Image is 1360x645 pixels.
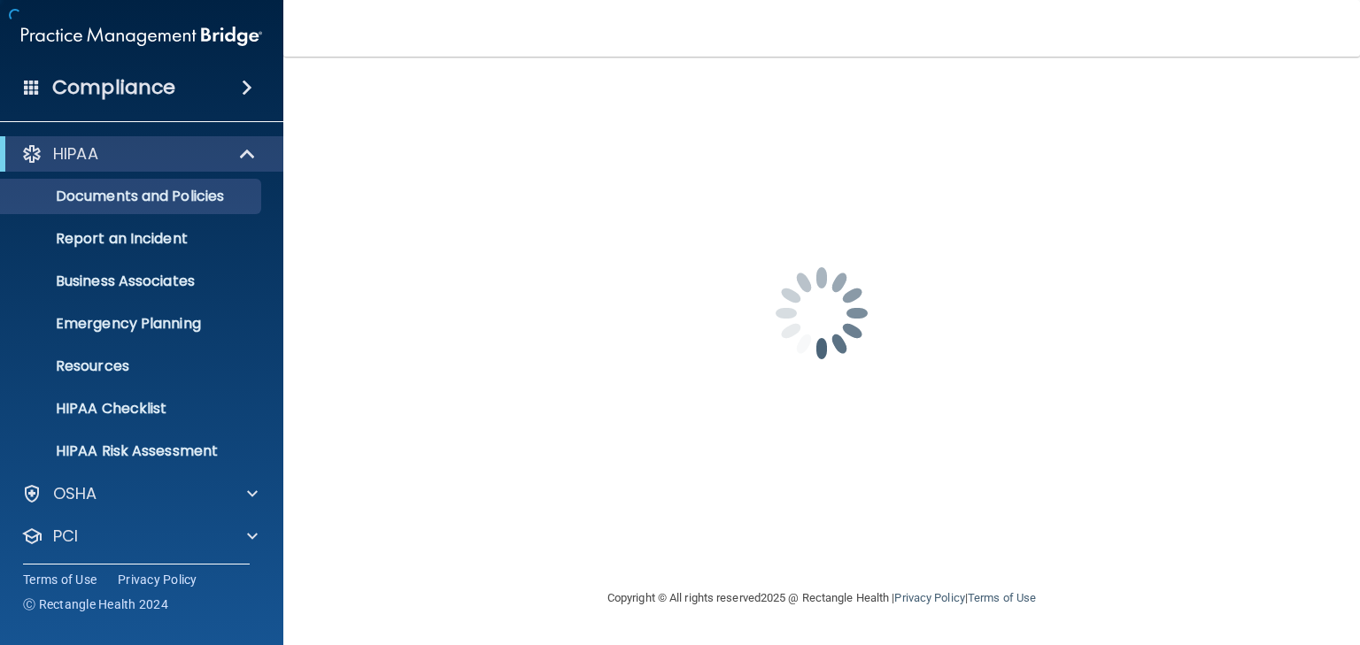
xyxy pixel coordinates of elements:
[53,483,97,504] p: OSHA
[12,273,253,290] p: Business Associates
[894,591,964,604] a: Privacy Policy
[968,591,1036,604] a: Terms of Use
[21,526,258,547] a: PCI
[21,143,257,165] a: HIPAA
[733,225,910,402] img: spinner.e123f6fc.gif
[52,75,175,100] h4: Compliance
[12,188,253,205] p: Documents and Policies
[12,230,253,248] p: Report an Incident
[12,357,253,375] p: Resources
[23,595,168,613] span: Ⓒ Rectangle Health 2024
[21,483,258,504] a: OSHA
[12,315,253,333] p: Emergency Planning
[498,570,1145,626] div: Copyright © All rights reserved 2025 @ Rectangle Health | |
[21,19,262,54] img: PMB logo
[53,526,78,547] p: PCI
[12,442,253,460] p: HIPAA Risk Assessment
[118,571,197,588] a: Privacy Policy
[53,143,98,165] p: HIPAA
[23,571,97,588] a: Terms of Use
[12,400,253,418] p: HIPAA Checklist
